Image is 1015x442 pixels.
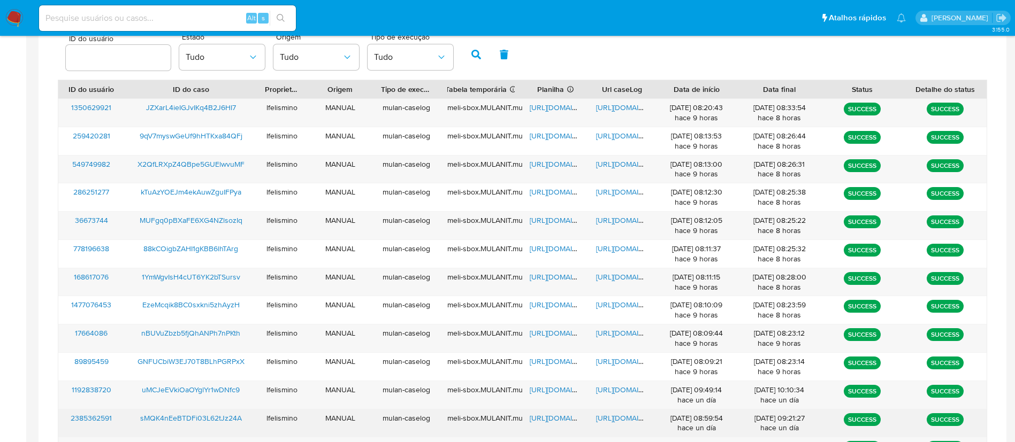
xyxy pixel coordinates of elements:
[247,13,256,23] span: Alt
[270,11,292,26] button: search-icon
[897,13,906,22] a: Notificações
[829,12,886,24] span: Atalhos rápidos
[996,12,1007,24] a: Sair
[39,11,296,25] input: Pesquise usuários ou casos...
[932,13,992,23] p: laisa.felismino@mercadolivre.com
[262,13,265,23] span: s
[992,25,1010,34] span: 3.155.0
